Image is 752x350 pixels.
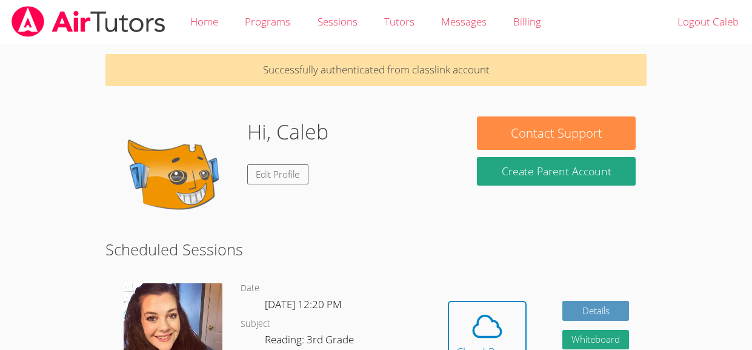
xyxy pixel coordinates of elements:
[265,297,342,311] span: [DATE] 12:20 PM
[441,15,487,29] span: Messages
[116,116,238,238] img: default.png
[562,301,629,321] a: Details
[247,164,309,184] a: Edit Profile
[241,317,270,332] dt: Subject
[562,330,629,350] button: Whiteboard
[241,281,259,296] dt: Date
[477,157,636,186] button: Create Parent Account
[247,116,328,147] h1: Hi, Caleb
[10,6,167,37] img: airtutors_banner-c4298cdbf04f3fff15de1276eac7730deb9818008684d7c2e4769d2f7ddbe033.png
[105,238,647,261] h2: Scheduled Sessions
[477,116,636,150] button: Contact Support
[105,54,647,86] p: Successfully authenticated from classlink account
